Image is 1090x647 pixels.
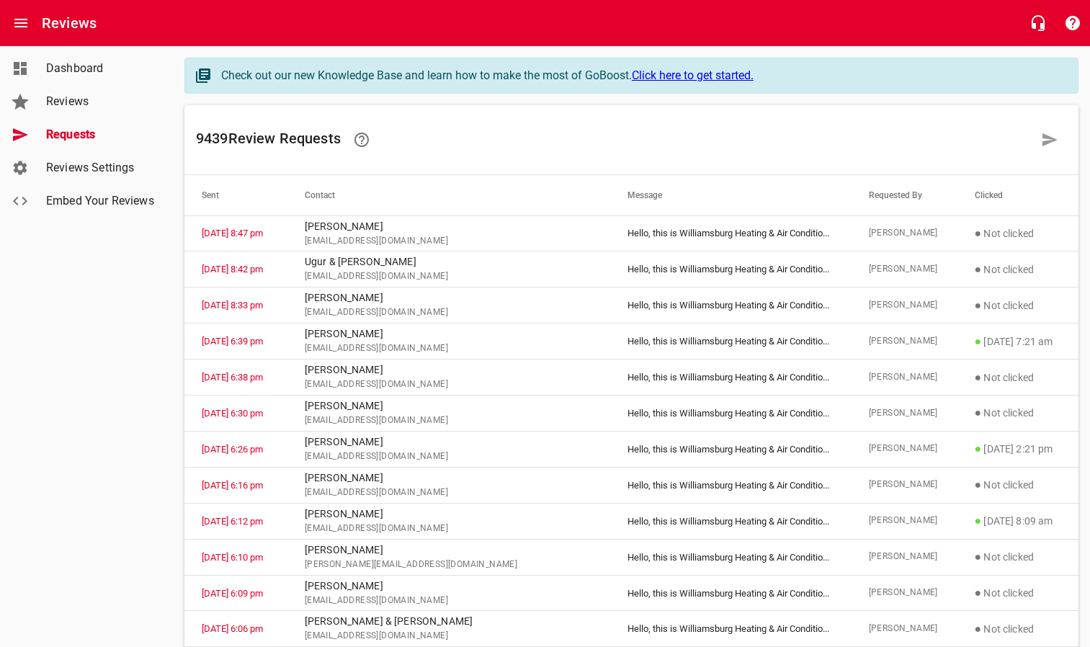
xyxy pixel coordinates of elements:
span: ● [975,622,982,635]
td: Hello, this is Williamsburg Heating & Air Conditio ... [610,611,851,647]
span: [EMAIL_ADDRESS][DOMAIN_NAME] [305,629,593,643]
p: [PERSON_NAME] [305,290,593,305]
td: Hello, this is Williamsburg Heating & Air Conditio ... [610,360,851,396]
th: Contact [287,175,610,215]
a: Learn how requesting reviews can improve your online presence [344,122,379,157]
p: [PERSON_NAME] [305,507,593,522]
td: Hello, this is Williamsburg Heating & Air Conditio ... [610,467,851,503]
span: Requests [46,126,156,143]
span: [EMAIL_ADDRESS][DOMAIN_NAME] [305,305,593,320]
p: [PERSON_NAME] [305,398,593,414]
a: [DATE] 6:09 pm [202,588,263,599]
p: Not clicked [975,369,1061,386]
span: [PERSON_NAME] [869,262,940,277]
button: Support Portal [1055,6,1090,40]
span: [PERSON_NAME] [869,334,940,349]
span: Dashboard [46,60,156,77]
span: [EMAIL_ADDRESS][DOMAIN_NAME] [305,486,593,500]
span: [PERSON_NAME] [869,442,940,456]
div: Check out our new Knowledge Base and learn how to make the most of GoBoost. [221,67,1063,84]
span: ● [975,226,982,240]
a: [DATE] 6:12 pm [202,516,263,527]
p: Not clicked [975,261,1061,278]
a: [DATE] 8:33 pm [202,300,263,311]
p: Ugur & [PERSON_NAME] [305,254,593,269]
td: Hello, this is Williamsburg Heating & Air Conditio ... [610,396,851,432]
button: Live Chat [1021,6,1055,40]
p: [PERSON_NAME] [305,579,593,594]
span: [EMAIL_ADDRESS][DOMAIN_NAME] [305,234,593,249]
span: [EMAIL_ADDRESS][DOMAIN_NAME] [305,414,593,428]
a: Click here to get started. [632,68,754,82]
span: ● [975,334,982,348]
span: [PERSON_NAME] [869,226,940,241]
a: [DATE] 8:42 pm [202,264,263,275]
p: [PERSON_NAME] [305,543,593,558]
p: [DATE] 2:21 pm [975,440,1061,458]
span: [PERSON_NAME] [869,478,940,492]
span: Embed Your Reviews [46,192,156,210]
span: ● [975,442,982,455]
span: [PERSON_NAME] [869,514,940,528]
td: Hello, this is Williamsburg Heating & Air Conditio ... [610,575,851,611]
span: Reviews Settings [46,159,156,177]
span: [EMAIL_ADDRESS][DOMAIN_NAME] [305,522,593,536]
span: [EMAIL_ADDRESS][DOMAIN_NAME] [305,450,593,464]
p: Not clicked [975,584,1061,602]
td: Hello, this is Williamsburg Heating & Air Conditio ... [610,503,851,539]
span: [PERSON_NAME] [869,622,940,636]
p: [DATE] 8:09 am [975,512,1061,530]
span: ● [975,298,982,312]
p: Not clicked [975,225,1061,242]
td: Hello, this is Williamsburg Heating & Air Conditio ... [610,323,851,360]
td: Hello, this is Williamsburg Heating & Air Conditio ... [610,215,851,251]
span: ● [975,514,982,527]
span: [PERSON_NAME] [869,550,940,564]
span: [PERSON_NAME] [869,370,940,385]
span: ● [975,262,982,276]
span: Reviews [46,93,156,110]
a: [DATE] 8:47 pm [202,228,263,238]
p: Not clicked [975,476,1061,494]
p: Not clicked [975,548,1061,566]
span: ● [975,478,982,491]
a: [DATE] 6:38 pm [202,372,263,383]
a: [DATE] 6:10 pm [202,552,263,563]
a: Request a review [1032,122,1067,157]
a: [DATE] 6:30 pm [202,408,263,419]
p: [PERSON_NAME] [305,326,593,342]
a: [DATE] 6:39 pm [202,336,263,347]
span: [EMAIL_ADDRESS][DOMAIN_NAME] [305,378,593,392]
span: ● [975,550,982,563]
p: [PERSON_NAME] [305,362,593,378]
a: [DATE] 6:16 pm [202,480,263,491]
td: Hello, this is Williamsburg Heating & Air Conditio ... [610,431,851,467]
td: Hello, this is Williamsburg Heating & Air Conditio ... [610,251,851,287]
button: Open drawer [4,6,38,40]
span: [PERSON_NAME] [869,406,940,421]
span: [EMAIL_ADDRESS][DOMAIN_NAME] [305,269,593,284]
p: [PERSON_NAME] [305,434,593,450]
p: Not clicked [975,297,1061,314]
span: [PERSON_NAME] [869,586,940,600]
span: ● [975,406,982,419]
p: [DATE] 7:21 am [975,333,1061,350]
td: Hello, this is Williamsburg Heating & Air Conditio ... [610,287,851,323]
p: [PERSON_NAME] & [PERSON_NAME] [305,614,593,629]
td: Hello, this is Williamsburg Heating & Air Conditio ... [610,539,851,575]
th: Clicked [957,175,1078,215]
p: [PERSON_NAME] [305,470,593,486]
span: ● [975,370,982,384]
th: Requested By [852,175,957,215]
p: Not clicked [975,620,1061,638]
span: ● [975,586,982,599]
span: [PERSON_NAME][EMAIL_ADDRESS][DOMAIN_NAME] [305,558,593,572]
p: [PERSON_NAME] [305,219,593,234]
span: [PERSON_NAME] [869,298,940,313]
span: [EMAIL_ADDRESS][DOMAIN_NAME] [305,342,593,356]
a: [DATE] 6:26 pm [202,444,263,455]
h6: 9439 Review Request s [196,122,1032,157]
span: [EMAIL_ADDRESS][DOMAIN_NAME] [305,594,593,608]
th: Sent [184,175,287,215]
h6: Reviews [42,12,97,35]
